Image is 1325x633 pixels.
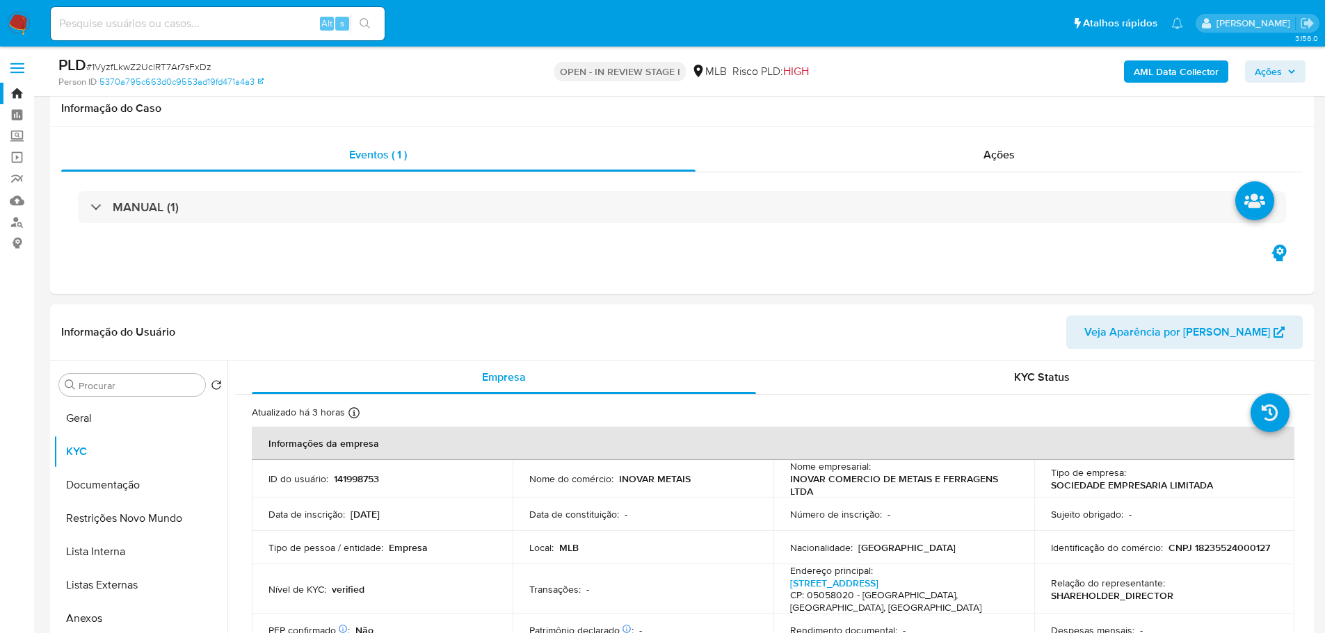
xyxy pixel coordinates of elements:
[334,472,379,485] p: 141998753
[61,101,1303,115] h1: Informação do Caso
[983,147,1015,163] span: Ações
[559,541,579,554] p: MLB
[79,379,200,392] input: Procurar
[1216,17,1295,30] p: lucas.portella@mercadolivre.com
[268,472,328,485] p: ID do usuário :
[1051,577,1165,589] p: Relação do representante :
[619,472,691,485] p: INOVAR METAIS
[389,541,428,554] p: Empresa
[78,191,1286,223] div: MANUAL (1)
[790,564,873,577] p: Endereço principal :
[1051,466,1126,479] p: Tipo de empresa :
[586,583,589,595] p: -
[790,541,853,554] p: Nacionalidade :
[113,199,179,215] h3: MANUAL (1)
[86,60,211,74] span: # 1VyzfLkwZ2UclRT7Ar7sFxDz
[790,589,1012,614] h4: CP: 05058020 - [GEOGRAPHIC_DATA], [GEOGRAPHIC_DATA], [GEOGRAPHIC_DATA]
[790,508,882,520] p: Número de inscrição :
[351,14,379,33] button: search-icon
[529,541,554,554] p: Local :
[529,583,581,595] p: Transações :
[691,64,727,79] div: MLB
[268,583,326,595] p: Nível de KYC :
[1255,60,1282,83] span: Ações
[1066,315,1303,349] button: Veja Aparência por [PERSON_NAME]
[211,379,222,395] button: Retornar ao pedido padrão
[554,62,686,81] p: OPEN - IN REVIEW STAGE I
[1124,60,1228,83] button: AML Data Collector
[252,427,1294,460] th: Informações da empresa
[783,63,809,79] span: HIGH
[1134,60,1219,83] b: AML Data Collector
[732,64,809,79] span: Risco PLD:
[1129,508,1132,520] p: -
[1051,589,1173,602] p: SHAREHOLDER_DIRECTOR
[351,508,380,520] p: [DATE]
[1169,541,1270,554] p: CNPJ 18235524000127
[1051,508,1123,520] p: Sujeito obrigado :
[54,468,227,502] button: Documentação
[1245,60,1306,83] button: Ações
[65,379,76,391] button: Procurar
[51,15,385,33] input: Pesquise usuários ou casos...
[529,508,619,520] p: Data de constituição :
[340,17,344,30] span: s
[529,472,613,485] p: Nome do comércio :
[790,576,878,590] a: [STREET_ADDRESS]
[1171,17,1183,29] a: Notificações
[790,472,1012,498] p: INOVAR COMERCIO DE METAIS E FERRAGENS LTDA
[54,535,227,568] button: Lista Interna
[252,406,345,419] p: Atualizado há 3 horas
[54,502,227,535] button: Restrições Novo Mundo
[54,402,227,435] button: Geral
[349,147,407,163] span: Eventos ( 1 )
[58,54,86,76] b: PLD
[54,435,227,468] button: KYC
[99,76,264,88] a: 5370a795c663d0c9553ad19fd471a4a3
[1014,369,1070,385] span: KYC Status
[858,541,956,554] p: [GEOGRAPHIC_DATA]
[268,508,345,520] p: Data de inscrição :
[268,541,383,554] p: Tipo de pessoa / entidade :
[1083,16,1157,31] span: Atalhos rápidos
[1084,315,1270,349] span: Veja Aparência por [PERSON_NAME]
[1051,479,1213,491] p: SOCIEDADE EMPRESARIA LIMITADA
[1051,541,1163,554] p: Identificação do comércio :
[54,568,227,602] button: Listas Externas
[332,583,364,595] p: verified
[1300,16,1315,31] a: Sair
[321,17,332,30] span: Alt
[61,325,175,339] h1: Informação do Usuário
[790,460,871,472] p: Nome empresarial :
[888,508,890,520] p: -
[482,369,526,385] span: Empresa
[58,76,97,88] b: Person ID
[625,508,627,520] p: -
